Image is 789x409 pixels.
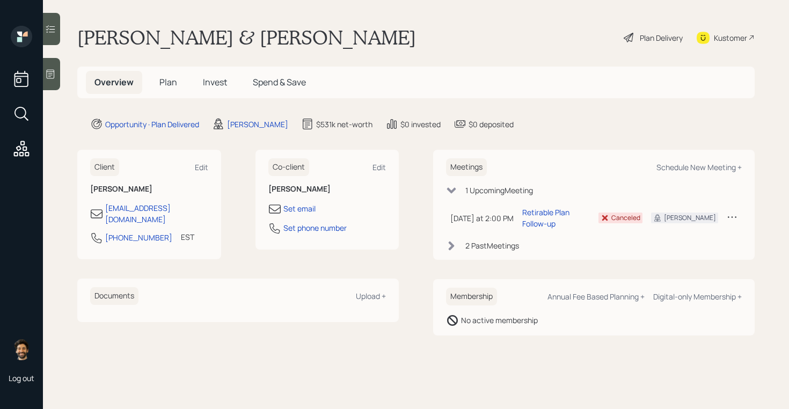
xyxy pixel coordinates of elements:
[446,288,497,305] h6: Membership
[316,119,372,130] div: $531k net-worth
[268,185,386,194] h6: [PERSON_NAME]
[159,76,177,88] span: Plan
[283,203,316,214] div: Set email
[227,119,288,130] div: [PERSON_NAME]
[714,32,747,43] div: Kustomer
[105,119,199,130] div: Opportunity · Plan Delivered
[105,202,208,225] div: [EMAIL_ADDRESS][DOMAIN_NAME]
[653,291,742,302] div: Digital-only Membership +
[90,287,138,305] h6: Documents
[611,213,640,223] div: Canceled
[400,119,441,130] div: $0 invested
[90,185,208,194] h6: [PERSON_NAME]
[446,158,487,176] h6: Meetings
[465,185,533,196] div: 1 Upcoming Meeting
[469,119,514,130] div: $0 deposited
[522,207,590,229] div: Retirable Plan Follow-up
[372,162,386,172] div: Edit
[11,339,32,360] img: eric-schwartz-headshot.png
[203,76,227,88] span: Invest
[9,373,34,383] div: Log out
[268,158,309,176] h6: Co-client
[283,222,347,233] div: Set phone number
[450,213,514,224] div: [DATE] at 2:00 PM
[195,162,208,172] div: Edit
[664,213,716,223] div: [PERSON_NAME]
[547,291,645,302] div: Annual Fee Based Planning +
[181,231,194,243] div: EST
[94,76,134,88] span: Overview
[77,26,416,49] h1: [PERSON_NAME] & [PERSON_NAME]
[656,162,742,172] div: Schedule New Meeting +
[90,158,119,176] h6: Client
[465,240,519,251] div: 2 Past Meeting s
[356,291,386,301] div: Upload +
[253,76,306,88] span: Spend & Save
[105,232,172,243] div: [PHONE_NUMBER]
[461,315,538,326] div: No active membership
[640,32,683,43] div: Plan Delivery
